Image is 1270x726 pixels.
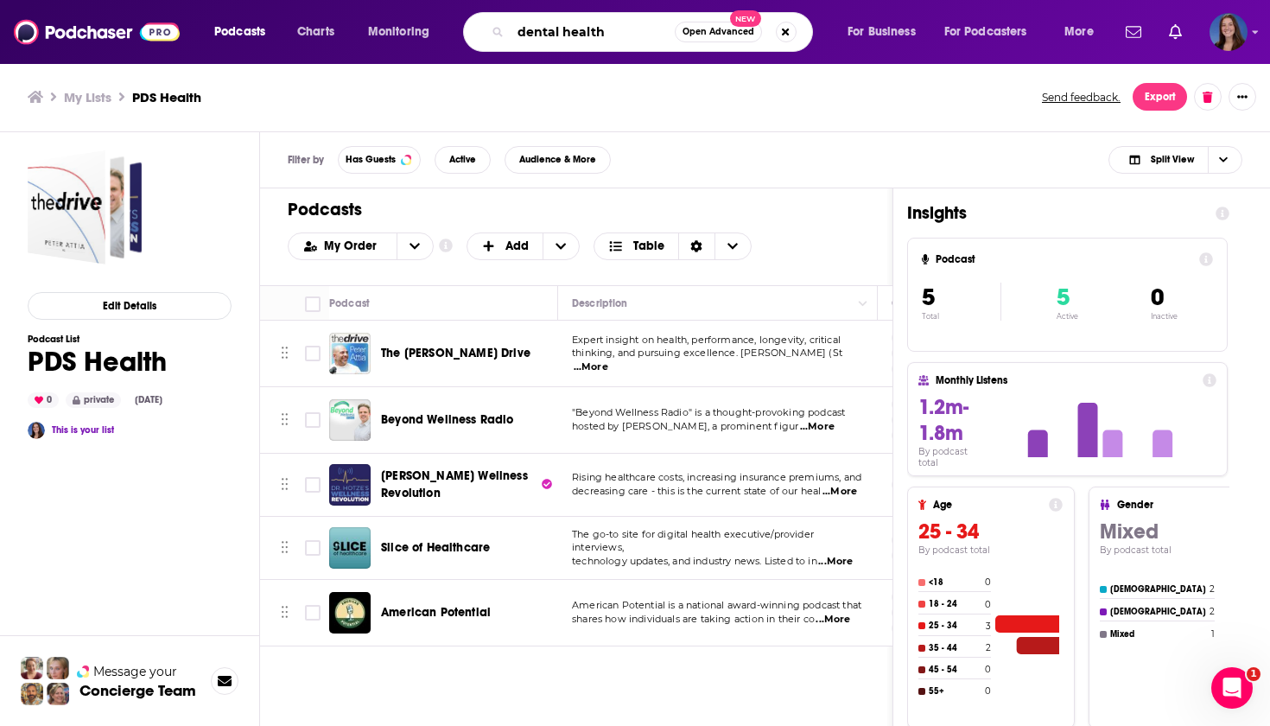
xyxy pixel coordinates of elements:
[907,202,1202,224] h1: Insights
[892,362,951,376] a: Medicine
[381,604,491,621] a: American Potential
[381,346,530,360] span: The [PERSON_NAME] Drive
[511,18,675,46] input: Search podcasts, credits, & more...
[305,540,321,556] span: Toggle select row
[929,643,982,653] h4: 35 - 44
[1110,584,1206,595] h4: [DEMOGRAPHIC_DATA]
[1108,146,1242,174] button: Choose View
[933,499,1042,511] h4: Age
[305,412,321,428] span: Toggle select row
[918,544,1063,556] h4: By podcast total
[289,240,397,252] button: open menu
[936,374,1195,386] h4: Monthly Listens
[64,89,111,105] a: My Lists
[1229,83,1256,111] button: Show More Button
[572,406,845,418] span: "Beyond Wellness Radio" is a thought-provoking podcast
[985,576,991,588] h4: 0
[329,592,371,634] img: American Potential
[1057,283,1070,312] span: 5
[21,683,43,705] img: Jon Profile
[14,16,180,48] img: Podchaser - Follow, Share and Rate Podcasts
[986,642,991,653] h4: 2
[929,599,981,609] h4: 18 - 24
[929,621,982,631] h4: 25 - 34
[822,485,857,499] span: ...More
[21,657,43,679] img: Sydney Profile
[1210,606,1215,617] h4: 2
[594,232,752,260] button: Choose View
[572,420,798,432] span: hosted by [PERSON_NAME], a prominent figur
[519,155,596,164] span: Audience & More
[329,399,371,441] img: Beyond Wellness Radio
[381,412,514,427] span: Beyond Wellness Radio
[132,89,201,105] h3: PDS Health
[1037,90,1126,105] button: Send feedback.
[853,294,873,315] button: Column Actions
[816,613,850,627] span: ...More
[381,345,530,362] a: The [PERSON_NAME] Drive
[892,606,956,620] a: Education
[1247,667,1260,681] span: 1
[288,232,434,260] h2: Choose List sort
[329,527,371,569] img: Slice of Healthcare
[1210,13,1248,51] span: Logged in as emmadonovan
[848,20,916,44] span: For Business
[28,334,169,345] h3: Podcast List
[985,664,991,675] h4: 0
[892,398,938,411] a: Health
[818,555,853,569] span: ...More
[305,346,321,361] span: Toggle select row
[52,424,114,436] a: This is your list
[1210,13,1248,51] button: Show profile menu
[279,341,290,366] button: Move
[214,20,265,44] span: Podcasts
[918,394,968,446] span: 1.2m-1.8m
[675,22,762,42] button: Open AdvancedNew
[1110,607,1206,617] h4: [DEMOGRAPHIC_DATA]
[338,146,421,174] button: Has Guests
[1210,13,1248,51] img: User Profile
[28,422,45,439] a: Emma Donovan
[1151,312,1178,321] p: Inactive
[730,10,761,27] span: New
[892,533,931,547] a: News
[28,150,142,264] a: PDS Health
[892,590,966,604] a: Government
[1119,17,1148,47] a: Show notifications dropdown
[346,155,396,164] span: Has Guests
[985,685,991,697] h4: 0
[449,155,476,164] span: Active
[933,18,1052,46] button: open menu
[1057,312,1078,321] p: Active
[93,663,177,680] span: Message your
[329,464,371,506] img: Dr. Hotze's Wellness Revolution
[892,429,995,443] a: Alternative Health
[1064,20,1094,44] span: More
[1211,628,1215,640] h4: 1
[28,292,232,320] button: Edit Details
[986,621,991,632] h4: 3
[324,240,383,252] span: My Order
[1210,583,1215,595] h4: 2
[572,471,861,483] span: Rising healthcare costs, increasing insurance premiums, and
[918,519,1063,544] h3: 25 - 34
[574,360,608,374] span: ...More
[305,605,321,621] span: Toggle select row
[356,18,452,46] button: open menu
[397,233,433,259] button: open menu
[800,420,835,434] span: ...More
[381,468,552,502] a: [PERSON_NAME] Wellness Revolution
[505,146,611,174] button: Audience & More
[936,253,1192,265] h4: Podcast
[892,413,937,427] a: Fitness
[381,539,490,557] a: Slice of Healthcare
[479,12,829,52] div: Search podcasts, credits, & more...
[202,18,288,46] button: open menu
